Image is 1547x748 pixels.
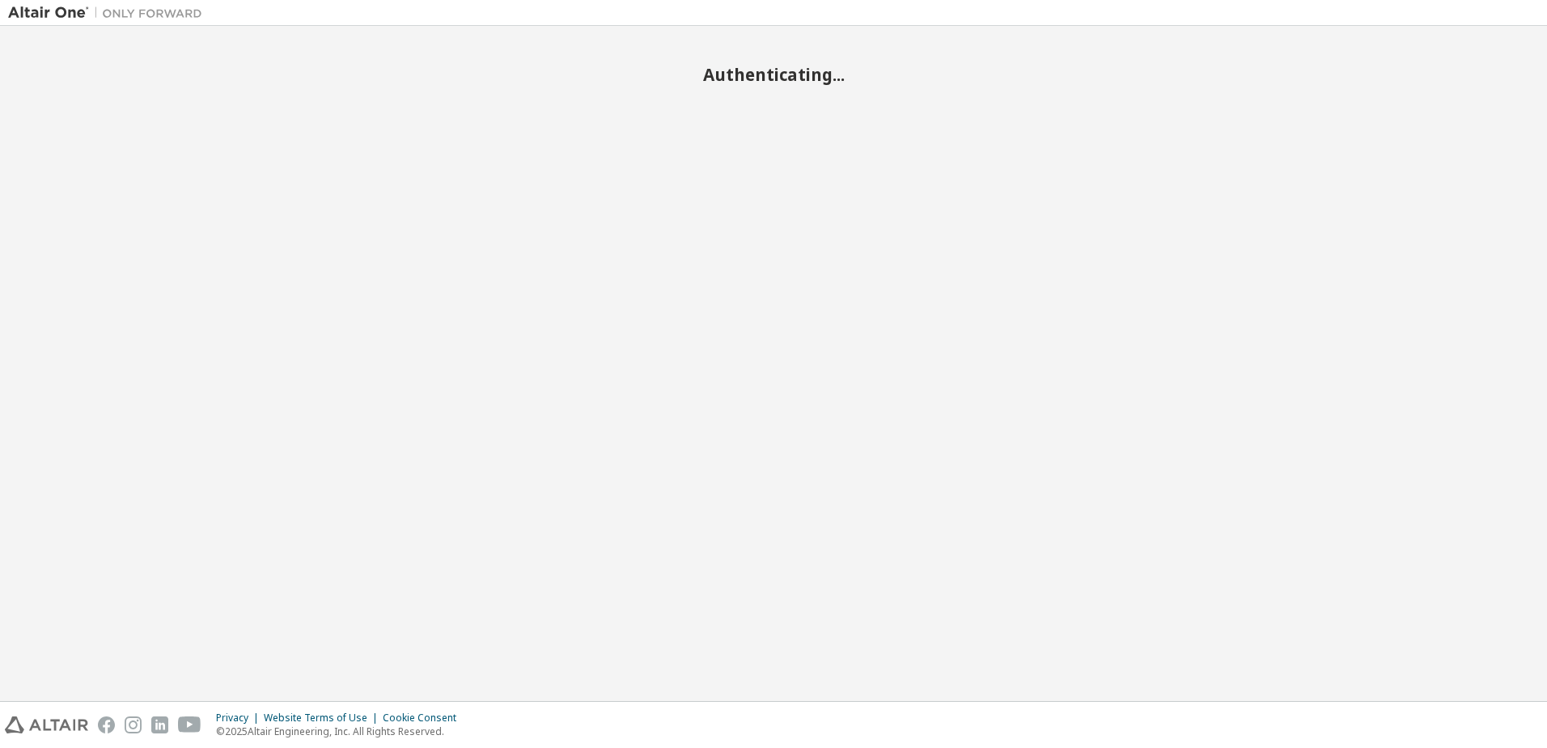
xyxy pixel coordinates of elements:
[151,716,168,733] img: linkedin.svg
[5,716,88,733] img: altair_logo.svg
[8,5,210,21] img: Altair One
[216,712,264,725] div: Privacy
[8,64,1539,85] h2: Authenticating...
[98,716,115,733] img: facebook.svg
[216,725,466,738] p: © 2025 Altair Engineering, Inc. All Rights Reserved.
[125,716,142,733] img: instagram.svg
[383,712,466,725] div: Cookie Consent
[178,716,201,733] img: youtube.svg
[264,712,383,725] div: Website Terms of Use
